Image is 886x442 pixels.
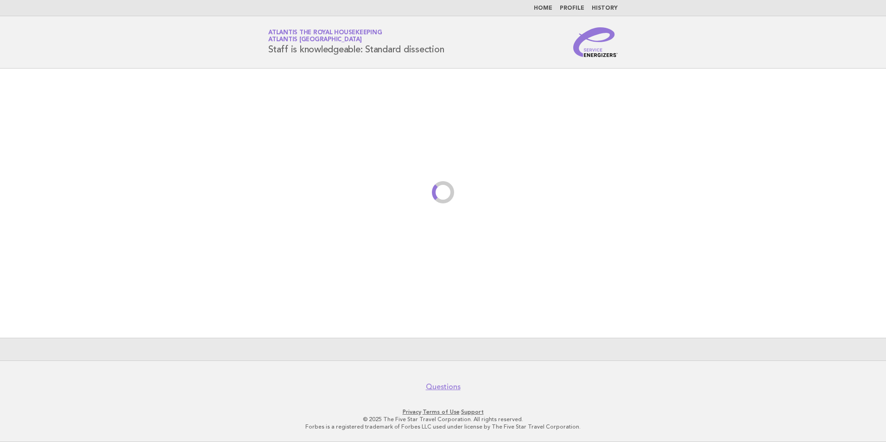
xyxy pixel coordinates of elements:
[573,27,618,57] img: Service Energizers
[461,409,484,415] a: Support
[268,30,444,54] h1: Staff is knowledgeable: Standard dissection
[159,416,727,423] p: © 2025 The Five Star Travel Corporation. All rights reserved.
[560,6,584,11] a: Profile
[403,409,421,415] a: Privacy
[423,409,460,415] a: Terms of Use
[268,30,382,43] a: Atlantis the Royal HousekeepingAtlantis [GEOGRAPHIC_DATA]
[426,382,461,391] a: Questions
[159,423,727,430] p: Forbes is a registered trademark of Forbes LLC used under license by The Five Star Travel Corpora...
[592,6,618,11] a: History
[159,408,727,416] p: · ·
[268,37,362,43] span: Atlantis [GEOGRAPHIC_DATA]
[534,6,552,11] a: Home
